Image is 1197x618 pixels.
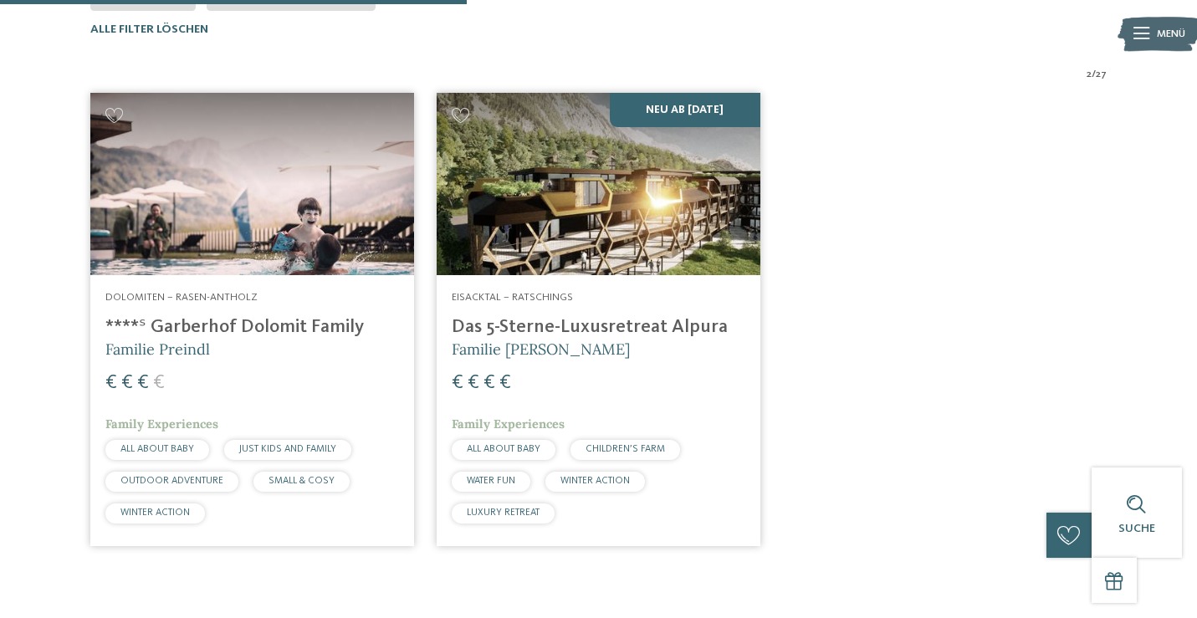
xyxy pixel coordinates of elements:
span: 2 [1087,67,1092,82]
span: 27 [1096,67,1107,82]
span: € [483,373,495,393]
span: Family Experiences [105,416,218,432]
span: ALL ABOUT BABY [467,444,540,454]
span: € [499,373,511,393]
h4: Das 5-Sterne-Luxusretreat Alpura [452,316,745,339]
span: € [468,373,479,393]
span: € [452,373,463,393]
span: SMALL & COSY [269,476,335,486]
span: ALL ABOUT BABY [120,444,194,454]
a: Familienhotels gesucht? Hier findet ihr die besten! Neu ab [DATE] Eisacktal – Ratschings Das 5-St... [437,93,760,546]
span: Dolomiten – Rasen-Antholz [105,292,258,303]
img: Familienhotels gesucht? Hier findet ihr die besten! [437,93,760,275]
span: LUXURY RETREAT [467,508,540,518]
a: Familienhotels gesucht? Hier findet ihr die besten! Dolomiten – Rasen-Antholz ****ˢ Garberhof Dol... [90,93,414,546]
span: Alle Filter löschen [90,23,208,35]
span: WINTER ACTION [560,476,630,486]
span: OUTDOOR ADVENTURE [120,476,223,486]
h4: ****ˢ Garberhof Dolomit Family [105,316,399,339]
span: Familie Preindl [105,340,210,359]
img: Familienhotels gesucht? Hier findet ihr die besten! [90,93,414,275]
span: WATER FUN [467,476,515,486]
span: Suche [1118,523,1155,534]
span: Familie [PERSON_NAME] [452,340,630,359]
span: JUST KIDS AND FAMILY [239,444,336,454]
span: € [153,373,165,393]
span: CHILDREN’S FARM [586,444,665,454]
span: € [137,373,149,393]
span: € [121,373,133,393]
span: € [105,373,117,393]
span: / [1092,67,1096,82]
span: Eisacktal – Ratschings [452,292,573,303]
span: Family Experiences [452,416,565,432]
span: WINTER ACTION [120,508,190,518]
